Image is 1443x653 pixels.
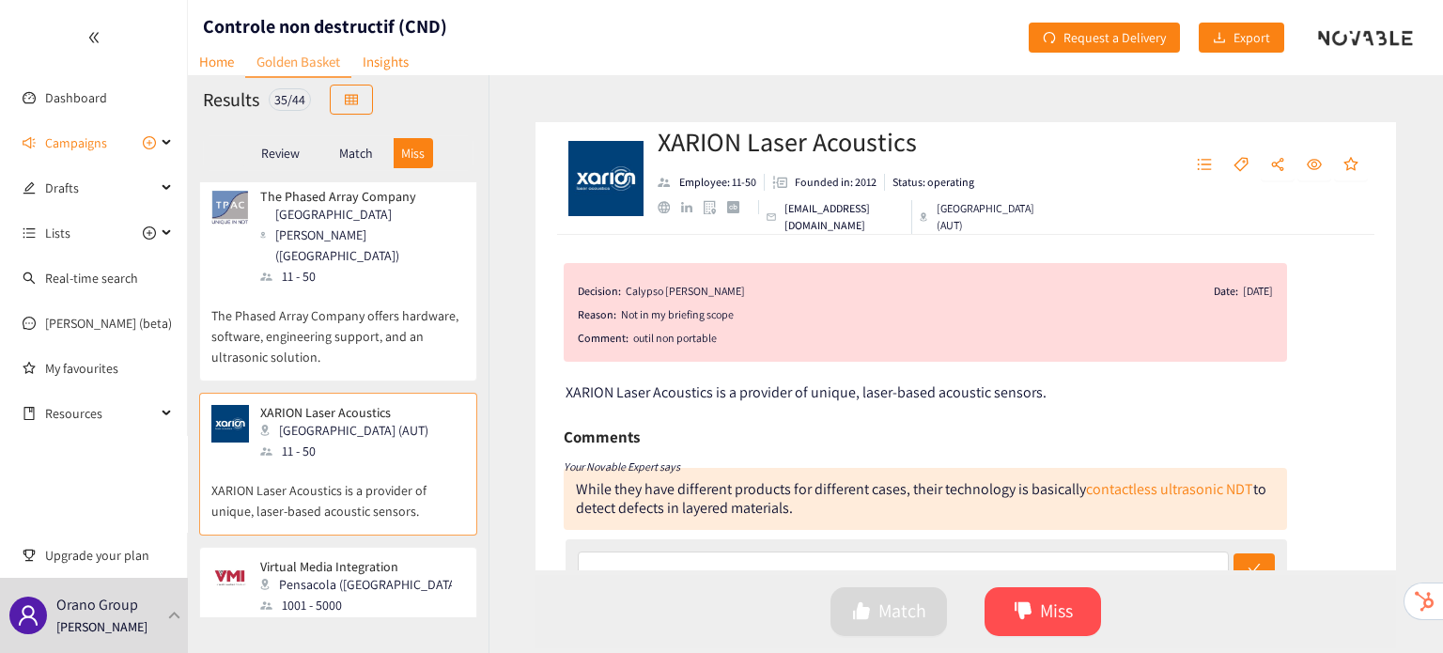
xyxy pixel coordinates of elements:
button: redoRequest a Delivery [1029,23,1180,53]
span: unordered-list [1197,157,1212,174]
li: Status [885,174,974,191]
a: Dashboard [45,89,107,106]
div: 11 - 50 [260,441,440,461]
span: like [852,601,871,623]
span: Decision: [578,282,621,301]
div: [GEOGRAPHIC_DATA] (AUT) [260,420,440,441]
i: Your Novable Expert says [564,459,680,474]
span: tag [1234,157,1249,174]
h2: Results [203,86,259,113]
span: Request a Delivery [1063,27,1166,48]
p: [PERSON_NAME] [56,616,147,637]
p: The Phased Array Company offers hardware, software, engineering support, and an ultrasonic solution. [211,287,465,367]
span: Match [878,597,926,626]
div: [GEOGRAPHIC_DATA][PERSON_NAME] ([GEOGRAPHIC_DATA]) [260,204,463,266]
span: Resources [45,395,156,432]
p: XARION Laser Acoustics [260,405,428,420]
div: [DATE] [1243,282,1273,301]
img: Snapshot of the company's website [211,405,249,443]
span: table [345,93,358,108]
a: [PERSON_NAME] (beta) [45,315,172,332]
p: Virtual Media Integration [260,559,452,574]
span: redo [1043,31,1056,46]
span: book [23,407,36,420]
span: Upgrade your plan [45,536,173,574]
span: XARION Laser Acoustics is a provider of unique, laser-based acoustic sensors. [566,382,1047,402]
span: eye [1307,157,1322,174]
button: tag [1224,150,1258,180]
div: 11 - 50 [260,266,463,287]
span: download [1213,31,1226,46]
span: Campaigns [45,124,107,162]
a: Real-time search [45,270,138,287]
div: Calypso [PERSON_NAME] [626,282,745,301]
span: Export [1234,27,1270,48]
a: Insights [351,47,420,76]
span: trophy [23,549,36,562]
span: sound [23,136,36,149]
li: Founded in year [765,174,885,191]
img: Snapshot of the company's website [211,559,249,597]
span: Reason: [578,305,616,324]
span: check [1248,562,1261,577]
button: table [330,85,373,115]
span: dislike [1014,601,1032,623]
a: website [658,201,681,213]
li: Employees [658,174,765,191]
span: double-left [87,31,101,44]
span: Drafts [45,169,156,207]
p: Employee: 11-50 [679,174,756,191]
p: Status: operating [892,174,974,191]
p: Founded in: 2012 [795,174,877,191]
span: unordered-list [23,226,36,240]
button: check [1234,553,1275,583]
h1: Controle non destructif (CND) [203,13,447,39]
span: star [1343,157,1358,174]
span: Lists [45,214,70,252]
span: Date: [1214,282,1238,301]
a: contactless ultrasonic NDT [1086,479,1253,499]
span: plus-circle [143,226,156,240]
p: [EMAIL_ADDRESS][DOMAIN_NAME] [784,200,904,234]
div: While they have different products for different cases, their technology is basically to detect d... [576,479,1266,518]
button: likeMatch [830,587,947,636]
span: Miss [1040,597,1073,626]
a: linkedin [681,202,704,213]
a: My favourites [45,350,173,387]
button: star [1334,150,1368,180]
div: Not in my briefing scope [621,305,1273,324]
iframe: Chat Widget [1349,563,1443,653]
img: Snapshot of the company's website [211,189,249,226]
a: Golden Basket [245,47,351,78]
div: outil non portable [633,329,1273,348]
span: share-alt [1270,157,1285,174]
div: Pensacola ([GEOGRAPHIC_DATA]) [260,574,463,595]
p: The Phased Array Company [260,189,452,204]
p: XARION Laser Acoustics is a provider of unique, laser-based acoustic sensors. [211,461,465,521]
button: downloadExport [1199,23,1284,53]
img: Company Logo [568,141,644,216]
button: unordered-list [1187,150,1221,180]
p: Miss [401,146,425,161]
a: Home [188,47,245,76]
a: crunchbase [727,201,751,213]
div: [GEOGRAPHIC_DATA] (AUT) [920,200,1036,234]
span: plus-circle [143,136,156,149]
button: dislikeMiss [985,587,1101,636]
h2: XARION Laser Acoustics [658,123,1036,161]
div: 1001 - 5000 [260,595,463,615]
button: share-alt [1261,150,1295,180]
div: 35 / 44 [269,88,311,111]
p: Match [339,146,373,161]
button: eye [1297,150,1331,180]
h6: Comments [564,423,640,451]
a: google maps [704,200,727,214]
span: edit [23,181,36,194]
p: Review [261,146,300,161]
span: Comment: [578,329,628,348]
span: user [17,604,39,627]
p: Orano Group [56,593,138,616]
